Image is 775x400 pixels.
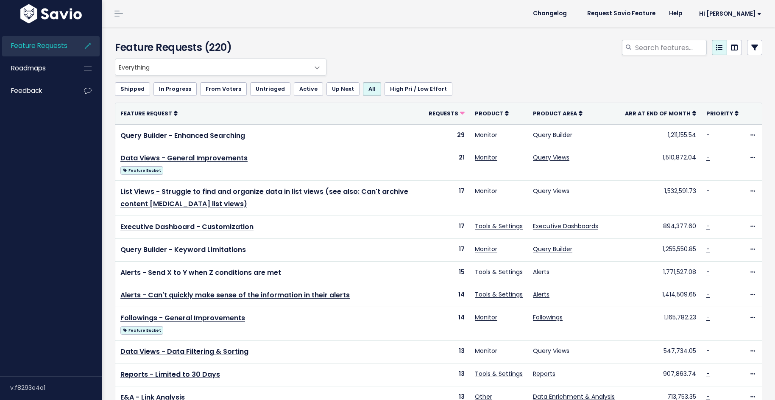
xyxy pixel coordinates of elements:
[120,165,163,175] a: Feature Bucket
[475,347,497,355] a: Monitor
[475,131,497,139] a: Monitor
[706,110,733,117] span: Priority
[120,245,246,255] a: Query Builder - Keyword Limitations
[363,82,381,96] a: All
[706,313,710,322] a: -
[475,110,503,117] span: Product
[533,290,549,299] a: Alerts
[2,36,70,56] a: Feature Requests
[424,284,470,307] td: 14
[475,290,523,299] a: Tools & Settings
[689,7,768,20] a: Hi [PERSON_NAME]
[625,109,696,117] a: ARR at End of Month
[533,131,572,139] a: Query Builder
[533,369,555,378] a: Reports
[620,215,701,238] td: 894,377.60
[424,215,470,238] td: 17
[2,81,70,101] a: Feedback
[120,313,245,323] a: Followings - General Improvements
[475,268,523,276] a: Tools & Settings
[120,326,163,335] span: Feature Bucket
[620,124,701,147] td: 1,211,155.54
[250,82,290,96] a: Untriaged
[620,238,701,261] td: 1,255,550.85
[706,153,710,162] a: -
[11,41,67,50] span: Feature Requests
[620,307,701,341] td: 1,165,782.23
[11,64,46,73] span: Roadmaps
[620,341,701,364] td: 547,734.05
[620,363,701,386] td: 907,863.74
[625,110,691,117] span: ARR at End of Month
[120,187,408,209] a: List Views - Struggle to find and organize data in list views (see also: Can't archive content [M...
[10,377,102,399] div: v.f8293e4a1
[533,11,567,17] span: Changelog
[533,153,569,162] a: Query Views
[620,181,701,216] td: 1,532,591.73
[115,82,150,96] a: Shipped
[120,222,254,232] a: Executive Dashboard - Customization
[18,4,84,23] img: logo-white.9d6f32f41409.svg
[153,82,197,96] a: In Progress
[533,313,563,322] a: Followings
[120,110,172,117] span: Feature Request
[200,82,247,96] a: From Voters
[120,166,163,175] span: Feature Bucket
[429,109,465,117] a: Requests
[475,109,509,117] a: Product
[620,284,701,307] td: 1,414,509.65
[706,369,710,378] a: -
[662,7,689,20] a: Help
[424,181,470,216] td: 17
[424,238,470,261] td: 17
[424,363,470,386] td: 13
[706,187,710,195] a: -
[385,82,452,96] a: High Pri / Low Effort
[533,222,598,230] a: Executive Dashboards
[424,261,470,284] td: 15
[580,7,662,20] a: Request Savio Feature
[533,109,583,117] a: Product Area
[120,290,350,300] a: Alerts - Can't quickly make sense of the information in their alerts
[120,109,178,117] a: Feature Request
[475,153,497,162] a: Monitor
[424,124,470,147] td: 29
[294,82,323,96] a: Active
[2,59,70,78] a: Roadmaps
[120,324,163,335] a: Feature Bucket
[533,268,549,276] a: Alerts
[120,369,220,379] a: Reports - Limited to 30 Days
[326,82,360,96] a: Up Next
[706,268,710,276] a: -
[706,131,710,139] a: -
[475,222,523,230] a: Tools & Settings
[706,222,710,230] a: -
[424,307,470,341] td: 14
[475,245,497,253] a: Monitor
[634,40,707,55] input: Search features...
[706,109,739,117] a: Priority
[533,245,572,253] a: Query Builder
[120,347,248,356] a: Data Views - Data Filtering & Sorting
[429,110,458,117] span: Requests
[706,347,710,355] a: -
[475,187,497,195] a: Monitor
[699,11,761,17] span: Hi [PERSON_NAME]
[120,131,245,140] a: Query Builder - Enhanced Searching
[115,59,309,75] span: Everything
[475,369,523,378] a: Tools & Settings
[424,147,470,181] td: 21
[120,153,248,163] a: Data Views - General Improvements
[120,268,281,277] a: Alerts - Send X to Y when Z conditions are met
[533,347,569,355] a: Query Views
[424,341,470,364] td: 13
[533,187,569,195] a: Query Views
[115,59,326,76] span: Everything
[620,147,701,181] td: 1,510,872.04
[706,245,710,253] a: -
[115,82,762,96] ul: Filter feature requests
[620,261,701,284] td: 1,771,527.08
[706,290,710,299] a: -
[11,86,42,95] span: Feedback
[115,40,322,55] h4: Feature Requests (220)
